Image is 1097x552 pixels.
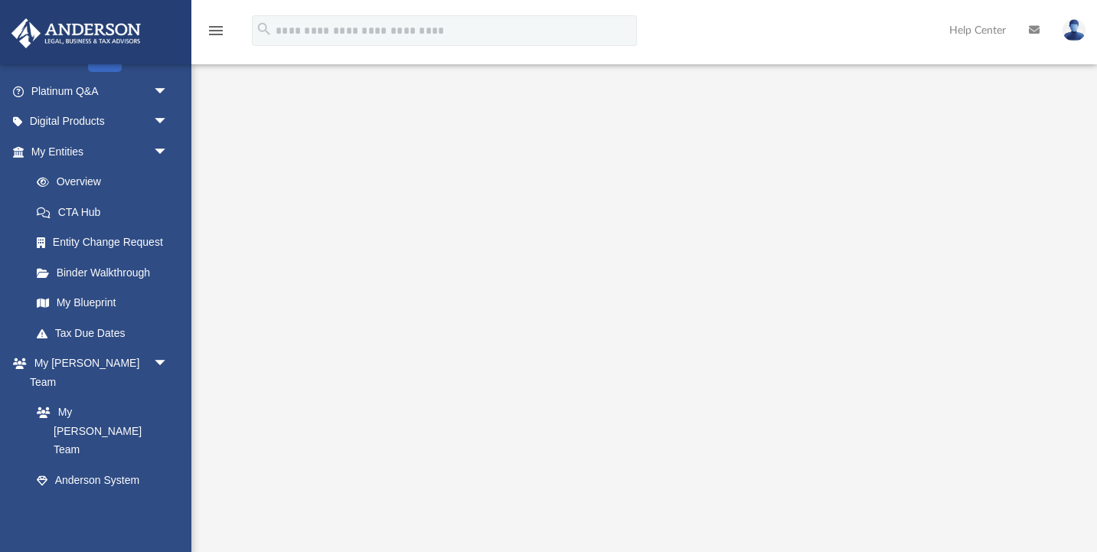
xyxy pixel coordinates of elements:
i: search [256,21,273,38]
a: Anderson System [21,465,184,495]
a: Binder Walkthrough [21,257,191,288]
img: Anderson Advisors Platinum Portal [7,18,145,48]
a: Digital Productsarrow_drop_down [11,106,191,137]
a: Platinum Q&Aarrow_drop_down [11,76,191,106]
a: My Blueprint [21,288,184,318]
a: Overview [21,167,191,198]
a: Entity Change Request [21,227,191,258]
span: arrow_drop_down [153,106,184,138]
a: Client Referrals [21,495,184,526]
a: My Entitiesarrow_drop_down [11,136,191,167]
a: menu [207,29,225,40]
a: My [PERSON_NAME] Team [21,397,176,465]
span: arrow_drop_down [153,348,184,380]
span: arrow_drop_down [153,136,184,168]
a: CTA Hub [21,197,191,227]
img: User Pic [1063,19,1086,41]
i: menu [207,21,225,40]
a: Tax Due Dates [21,318,191,348]
span: arrow_drop_down [153,76,184,107]
a: My [PERSON_NAME] Teamarrow_drop_down [11,348,184,397]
